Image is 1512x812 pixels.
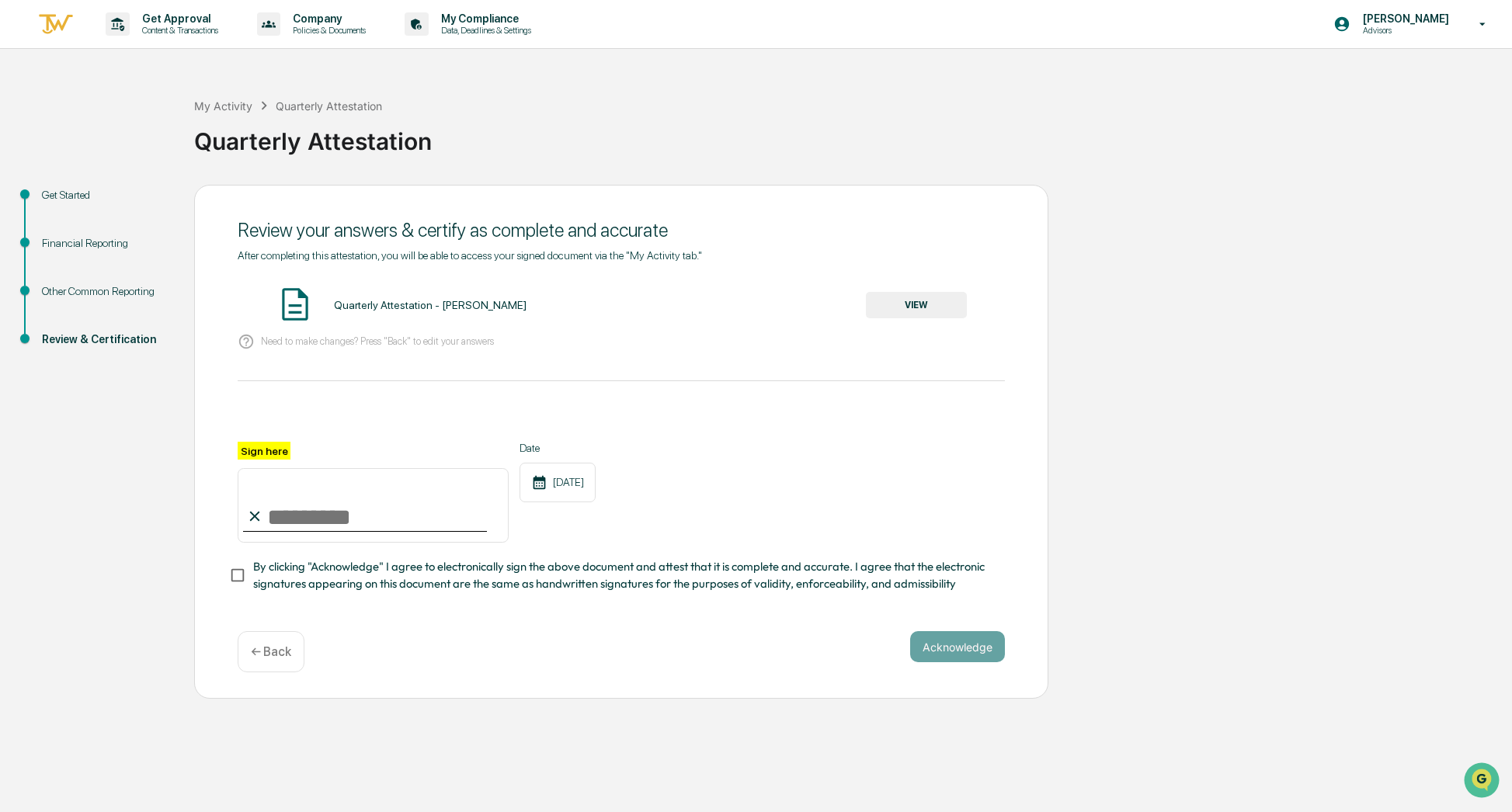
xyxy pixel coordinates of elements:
div: Start new chat [53,119,255,134]
span: Pylon [155,263,188,275]
label: Date [520,442,596,454]
p: Data, Deadlines & Settings [429,25,539,36]
span: By clicking "Acknowledge" I agree to electronically sign the above document and attest that it is... [253,558,992,593]
p: Company [280,12,374,25]
p: Content & Transactions [130,25,226,36]
a: 🖐️Preclearance [9,189,106,217]
p: Advisors [1350,25,1457,36]
p: My Compliance [429,12,539,25]
div: 🖐️ [16,197,28,210]
div: Quarterly Attestation [194,115,1504,155]
div: We're available if you need us! [53,134,196,147]
iframe: Open customer support [1462,761,1504,803]
div: Quarterly Attestation [276,99,382,113]
div: [DATE] [520,463,596,502]
span: After completing this attestation, you will be able to access your signed document via the "My Ac... [238,249,702,262]
button: VIEW [866,292,967,318]
p: [PERSON_NAME] [1350,12,1457,25]
p: Get Approval [130,12,226,25]
button: Acknowledge [910,631,1005,662]
div: My Activity [194,99,252,113]
div: 🔎 [16,227,28,239]
a: 🗄️Attestations [106,189,199,217]
span: Data Lookup [31,225,98,241]
p: Policies & Documents [280,25,374,36]
img: logo [37,12,75,37]
button: Start new chat [264,123,283,142]
p: ← Back [251,644,291,659]
a: Powered byPylon [109,262,188,275]
div: 🗄️ [113,197,125,210]
div: Review your answers & certify as complete and accurate [238,219,1005,241]
label: Sign here [238,442,290,460]
p: Need to make changes? Press "Back" to edit your answers [261,335,494,347]
div: Financial Reporting [42,235,169,252]
div: Other Common Reporting [42,283,169,300]
div: Quarterly Attestation - [PERSON_NAME] [334,299,527,311]
a: 🔎Data Lookup [9,219,104,247]
img: 1746055101610-c473b297-6a78-478c-a979-82029cc54cd1 [16,119,43,147]
div: Get Started [42,187,169,203]
img: Document Icon [276,285,315,324]
span: Attestations [128,196,193,211]
span: Preclearance [31,196,100,211]
div: Review & Certification [42,331,169,348]
p: How can we help? [16,33,283,57]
